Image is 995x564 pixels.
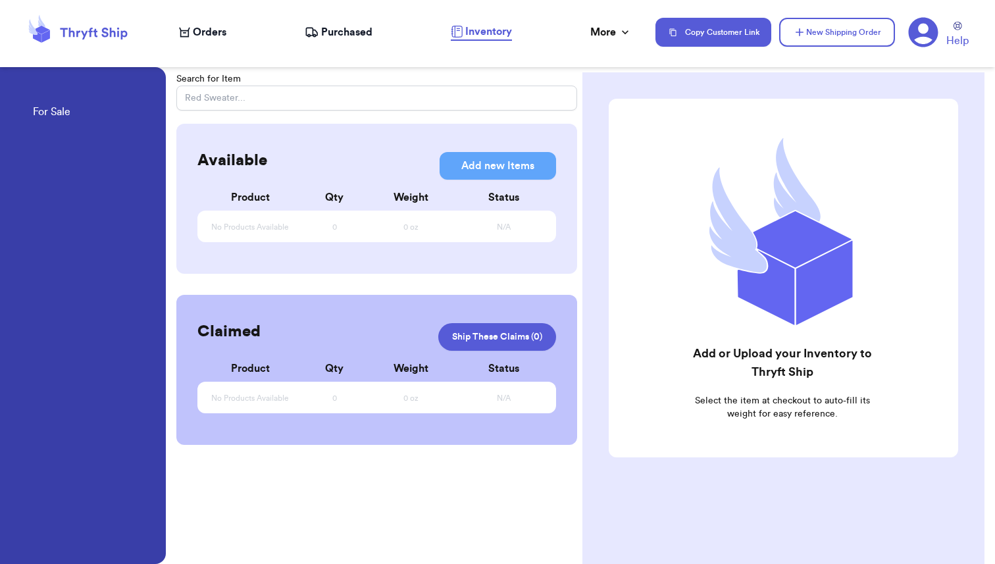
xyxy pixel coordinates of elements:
span: Help [946,33,969,49]
span: No Products Available [211,222,289,232]
div: Product [208,190,292,205]
span: Inventory [465,24,512,39]
h2: Add or Upload your Inventory to Thryft Ship [684,344,880,381]
div: Qty [292,361,376,376]
div: Status [461,190,546,205]
a: Ship These Claims (0) [438,323,556,351]
p: Search for Item [176,72,577,86]
button: New Shipping Order [779,18,895,47]
span: 0 [332,394,337,403]
div: More [590,24,632,40]
span: 0 [332,222,337,232]
button: Copy Customer Link [655,18,771,47]
span: No Products Available [211,394,289,403]
div: Qty [292,190,376,205]
p: Select the item at checkout to auto-fill its weight for easy reference. [684,394,880,421]
div: Weight [361,190,461,205]
span: N/A [497,394,511,403]
div: Weight [361,361,461,376]
span: N/A [497,222,511,232]
span: Purchased [321,24,372,40]
a: Help [946,22,969,49]
h2: Available [197,150,267,171]
span: 0 oz [403,394,419,403]
h2: Claimed [197,321,261,342]
a: Orders [179,24,226,40]
input: Red Sweater... [176,86,577,111]
span: Orders [193,24,226,40]
a: Purchased [305,24,372,40]
span: 0 oz [403,222,419,232]
div: Status [461,361,546,376]
button: Add new Items [440,152,556,180]
a: Inventory [451,24,512,41]
div: Product [208,361,292,376]
a: For Sale [33,104,70,122]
